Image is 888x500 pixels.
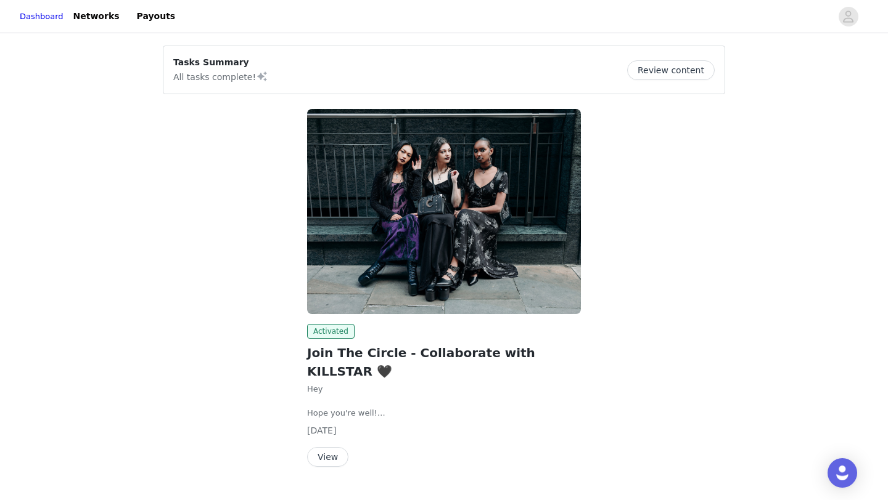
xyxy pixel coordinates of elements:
h2: Join The Circle - Collaborate with KILLSTAR 🖤 [307,344,581,381]
span: [DATE] [307,425,336,435]
p: Hey [307,383,581,395]
button: Review content [627,60,715,80]
p: All tasks complete! [173,69,268,84]
a: Networks [66,2,127,30]
p: Hope you're well! [307,407,581,419]
div: avatar [842,7,854,26]
a: Dashboard [20,10,64,23]
img: KILLSTAR - US [307,109,581,314]
a: Payouts [129,2,183,30]
a: View [307,453,348,462]
p: Tasks Summary [173,56,268,69]
div: Open Intercom Messenger [828,458,857,488]
span: Activated [307,324,355,339]
button: View [307,447,348,467]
